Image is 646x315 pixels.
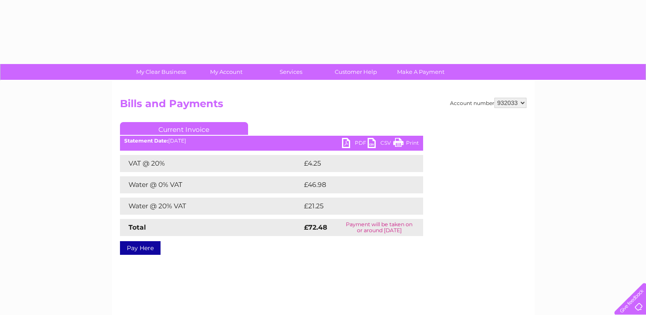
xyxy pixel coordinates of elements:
td: VAT @ 20% [120,155,302,172]
strong: Total [129,223,146,231]
h2: Bills and Payments [120,98,526,114]
a: Services [256,64,326,80]
div: Account number [450,98,526,108]
strong: £72.48 [304,223,327,231]
a: My Clear Business [126,64,196,80]
a: PDF [342,138,368,150]
div: [DATE] [120,138,423,144]
a: My Account [191,64,261,80]
td: Payment will be taken on or around [DATE] [336,219,423,236]
a: Pay Here [120,241,161,255]
a: CSV [368,138,393,150]
td: Water @ 20% VAT [120,198,302,215]
a: Current Invoice [120,122,248,135]
td: £46.98 [302,176,406,193]
b: Statement Date: [124,137,168,144]
a: Customer Help [321,64,391,80]
a: Make A Payment [386,64,456,80]
td: £4.25 [302,155,403,172]
td: £21.25 [302,198,405,215]
a: Print [393,138,419,150]
td: Water @ 0% VAT [120,176,302,193]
